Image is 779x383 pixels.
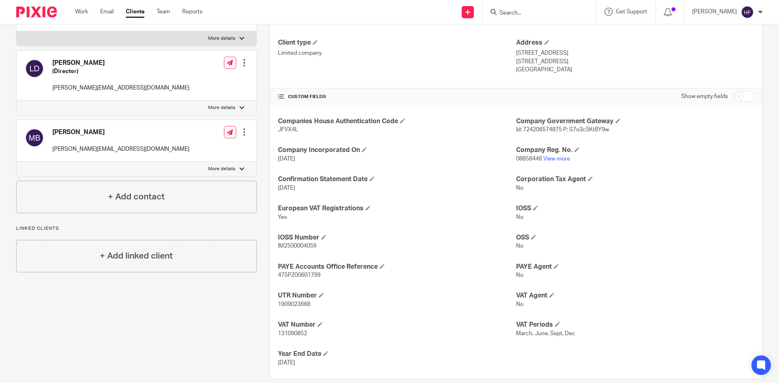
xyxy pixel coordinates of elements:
h4: VAT Number [278,321,516,329]
p: More details [208,105,235,111]
span: 08856446 [516,156,542,162]
h4: Confirmation Statement Date [278,175,516,184]
p: [STREET_ADDRESS] [516,58,754,66]
h4: IOSS Number [278,233,516,242]
span: [DATE] [278,360,295,366]
h4: CUSTOM FIELDS [278,94,516,100]
span: 1909023668 [278,302,310,307]
label: Show empty fields [681,92,728,101]
span: 475PZ00601799 [278,272,321,278]
h4: [PERSON_NAME] [52,59,189,67]
h4: Companies House Authentication Code [278,117,516,126]
span: [DATE] [278,156,295,162]
p: Linked clients [16,225,257,232]
span: No [516,272,523,278]
p: [PERSON_NAME][EMAIL_ADDRESS][DOMAIN_NAME] [52,84,189,92]
img: svg%3E [25,128,44,148]
h4: PAYE Accounts Office Reference [278,263,516,271]
h4: Corporation Tax Agent [516,175,754,184]
a: View more [543,156,570,162]
input: Search [499,10,572,17]
p: [PERSON_NAME][EMAIL_ADDRESS][DOMAIN_NAME] [52,145,189,153]
p: [GEOGRAPHIC_DATA] [516,66,754,74]
a: Email [100,8,114,16]
h4: + Add contact [108,190,165,203]
h4: Client type [278,39,516,47]
h4: Year End Date [278,350,516,358]
h4: Company Incorporated On [278,146,516,154]
img: svg%3E [741,6,754,19]
h4: VAT Agent [516,291,754,300]
img: svg%3E [25,59,44,78]
span: No [516,214,523,220]
span: Yes [278,214,287,220]
span: JFVX4L [278,127,298,133]
span: March, June, Sept, Dec [516,331,575,336]
a: Team [157,8,170,16]
span: No [516,302,523,307]
p: [STREET_ADDRESS] [516,49,754,57]
h4: UTR Number [278,291,516,300]
span: Get Support [616,9,647,15]
h4: [PERSON_NAME] [52,128,189,137]
span: No [516,243,523,249]
span: [DATE] [278,185,295,191]
p: More details [208,166,235,172]
h4: PAYE Agent [516,263,754,271]
span: Id: 724206574875 P: S7o3c5Kt8Y9w [516,127,609,133]
span: 131090852 [278,331,307,336]
h4: European VAT Registrations [278,204,516,213]
h4: Company Government Gateway [516,117,754,126]
a: Reports [182,8,202,16]
p: Limited company [278,49,516,57]
p: More details [208,35,235,42]
img: Pixie [16,6,57,17]
span: IM2500004059 [278,243,316,249]
a: Clients [126,8,144,16]
h4: OSS [516,233,754,242]
h4: VAT Periods [516,321,754,329]
h4: + Add linked client [100,250,173,262]
h5: (Director) [52,67,189,75]
a: Work [75,8,88,16]
h4: Company Reg. No. [516,146,754,154]
h4: IOSS [516,204,754,213]
h4: Address [516,39,754,47]
p: [PERSON_NAME] [692,8,737,16]
span: No [516,185,523,191]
